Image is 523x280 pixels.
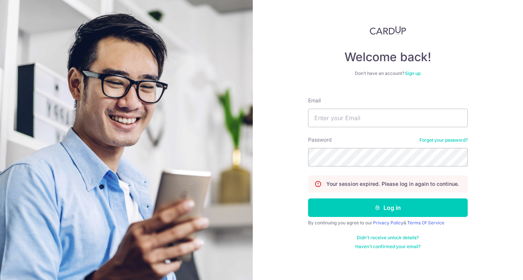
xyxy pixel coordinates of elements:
[419,137,468,143] a: Forgot your password?
[308,198,468,217] button: Log in
[405,70,421,76] a: Sign up
[308,109,468,127] input: Enter your Email
[326,180,459,188] p: Your session expired. Please log in again to continue.
[308,70,468,76] div: Don’t have an account?
[370,26,406,35] img: CardUp Logo
[308,97,321,104] label: Email
[308,50,468,65] h4: Welcome back!
[373,220,403,225] a: Privacy Policy
[407,220,444,225] a: Terms Of Service
[355,244,421,250] a: Haven't confirmed your email?
[357,235,419,241] a: Didn't receive unlock details?
[308,220,468,226] div: By continuing you agree to our &
[308,136,332,144] label: Password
